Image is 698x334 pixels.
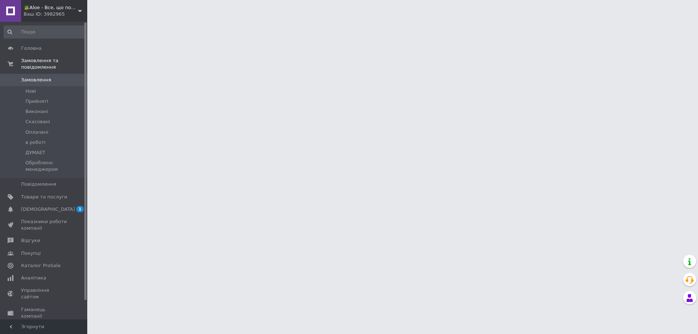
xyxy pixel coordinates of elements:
span: Каталог ProSale [21,262,60,269]
span: Оброблено менеджером [25,160,85,173]
span: ДУМАЕТ [25,149,45,156]
span: Гаманець компанії [21,306,67,319]
span: [DEMOGRAPHIC_DATA] [21,206,75,213]
span: Прийняті [25,98,48,105]
span: Управління сайтом [21,287,67,300]
span: Товари та послуги [21,194,67,200]
span: Показники роботи компанії [21,218,67,232]
span: Аналітика [21,275,46,281]
span: Оплачені [25,129,48,136]
span: Відгуки [21,237,40,244]
div: Ваш ID: 3982965 [24,11,87,17]
span: 1 [76,206,84,212]
span: Виконані [25,108,48,115]
span: Покупці [21,250,41,257]
span: Нові [25,88,36,94]
span: Скасовані [25,118,50,125]
span: 🪴Aloe - Все, що потрібно — в одному магазині! [24,4,78,11]
span: Головна [21,45,41,52]
span: Повідомлення [21,181,56,188]
span: Замовлення та повідомлення [21,57,87,71]
input: Пошук [4,25,86,39]
span: в роботі [25,139,45,146]
span: Замовлення [21,77,51,83]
